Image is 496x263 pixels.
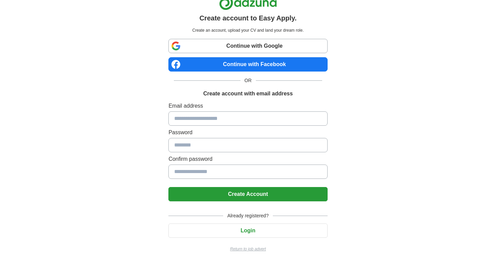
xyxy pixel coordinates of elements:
button: Login [168,223,327,238]
span: OR [241,77,256,84]
a: Continue with Google [168,39,327,53]
label: Email address [168,102,327,110]
span: Already registered? [223,212,272,219]
a: Return to job advert [168,246,327,252]
h1: Create account to Easy Apply. [199,13,297,23]
label: Password [168,128,327,137]
h1: Create account with email address [203,90,293,98]
a: Continue with Facebook [168,57,327,72]
button: Create Account [168,187,327,201]
label: Confirm password [168,155,327,163]
p: Create an account, upload your CV and land your dream role. [170,27,326,33]
a: Login [168,228,327,233]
